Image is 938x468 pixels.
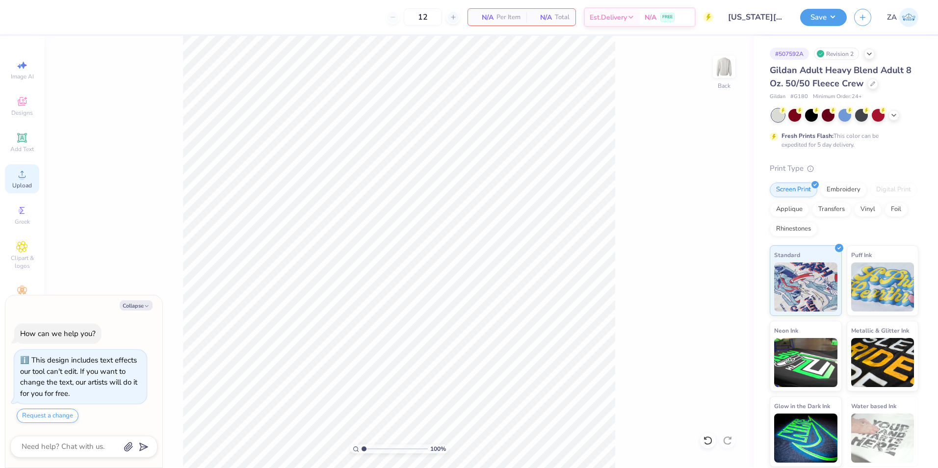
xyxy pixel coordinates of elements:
span: ZA [887,12,897,23]
div: Back [718,81,730,90]
span: Water based Ink [851,401,896,411]
span: Metallic & Glitter Ink [851,325,909,336]
span: # G180 [790,93,808,101]
img: Neon Ink [774,338,837,387]
div: Screen Print [770,182,817,197]
button: Save [800,9,847,26]
span: Greek [15,218,30,226]
span: Est. Delivery [590,12,627,23]
img: Glow in the Dark Ink [774,414,837,463]
span: Minimum Order: 24 + [813,93,862,101]
span: Puff Ink [851,250,872,260]
span: Image AI [11,73,34,80]
span: Clipart & logos [5,254,39,270]
div: How can we help you? [20,329,96,338]
div: Digital Print [870,182,917,197]
span: FREE [662,14,673,21]
span: Add Text [10,145,34,153]
span: N/A [645,12,656,23]
div: Revision 2 [814,48,859,60]
div: Embroidery [820,182,867,197]
div: Applique [770,202,809,217]
img: Standard [774,262,837,312]
button: Collapse [120,300,153,311]
div: This color can be expedited for 5 day delivery. [782,131,902,149]
div: Print Type [770,163,918,174]
img: Back [714,57,734,77]
span: Neon Ink [774,325,798,336]
span: Total [555,12,570,23]
img: Zuriel Alaba [899,8,918,27]
span: 100 % [430,444,446,453]
div: Vinyl [854,202,882,217]
div: # 507592A [770,48,809,60]
span: Upload [12,182,32,189]
a: ZA [887,8,918,27]
span: Gildan [770,93,785,101]
div: Transfers [812,202,851,217]
span: Designs [11,109,33,117]
span: N/A [474,12,494,23]
span: Per Item [496,12,521,23]
input: – – [404,8,442,26]
span: Standard [774,250,800,260]
button: Request a change [17,409,78,423]
strong: Fresh Prints Flash: [782,132,834,140]
span: Glow in the Dark Ink [774,401,830,411]
span: Gildan Adult Heavy Blend Adult 8 Oz. 50/50 Fleece Crew [770,64,912,89]
input: Untitled Design [721,7,793,27]
img: Metallic & Glitter Ink [851,338,914,387]
div: This design includes text effects our tool can't edit. If you want to change the text, our artist... [20,355,137,398]
img: Water based Ink [851,414,914,463]
img: Puff Ink [851,262,914,312]
div: Rhinestones [770,222,817,236]
div: Foil [885,202,908,217]
span: N/A [532,12,552,23]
